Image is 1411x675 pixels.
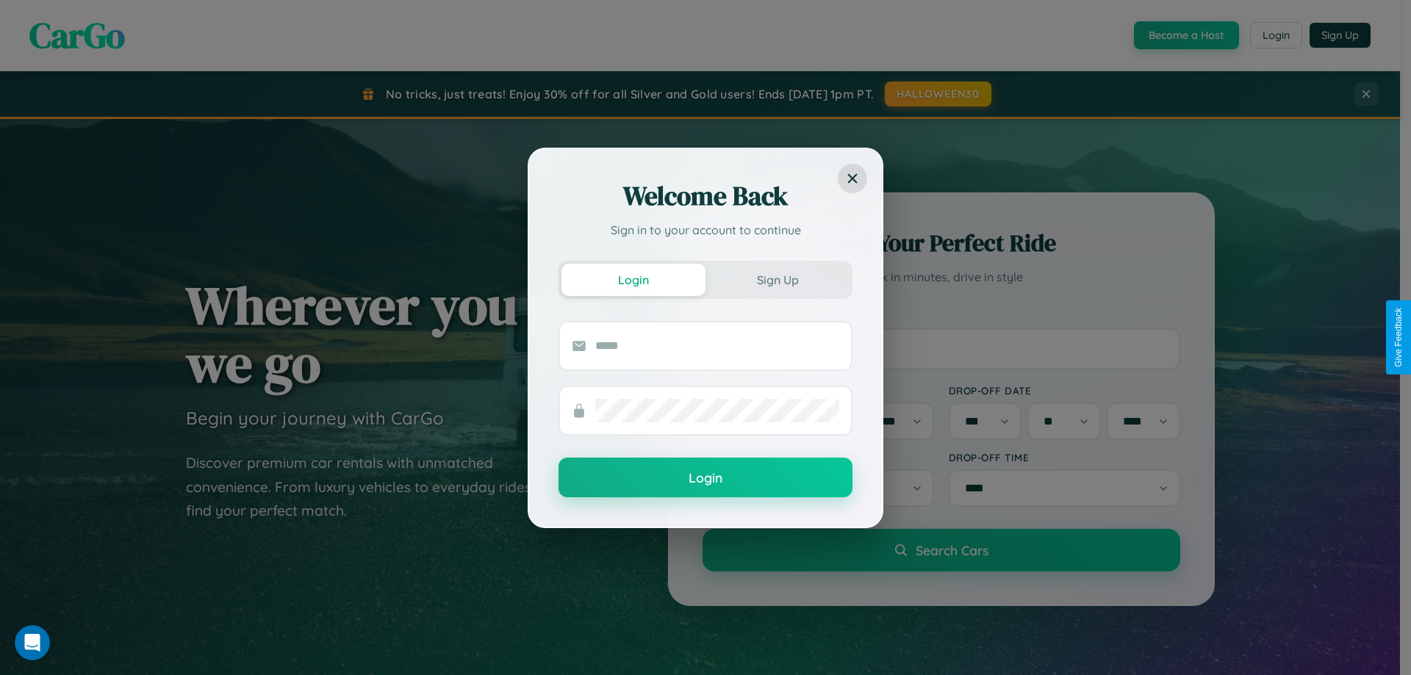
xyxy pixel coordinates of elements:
[559,458,852,497] button: Login
[561,264,705,296] button: Login
[559,221,852,239] p: Sign in to your account to continue
[559,178,852,214] h2: Welcome Back
[705,264,850,296] button: Sign Up
[15,625,50,660] iframe: Intercom live chat
[1393,308,1404,367] div: Give Feedback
